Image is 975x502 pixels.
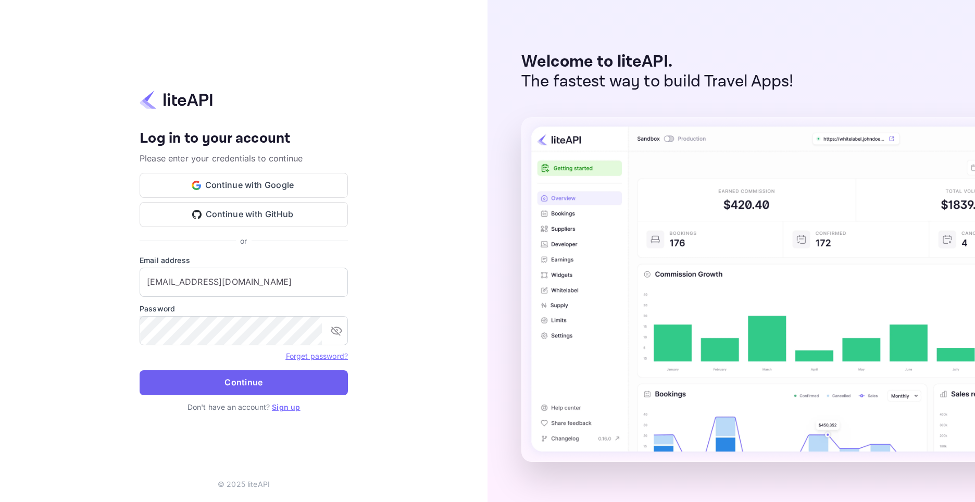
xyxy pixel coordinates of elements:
[286,350,348,361] a: Forget password?
[326,320,347,341] button: toggle password visibility
[272,403,300,411] a: Sign up
[140,303,348,314] label: Password
[286,352,348,360] a: Forget password?
[140,130,348,148] h4: Log in to your account
[521,52,794,72] p: Welcome to liteAPI.
[140,152,348,165] p: Please enter your credentials to continue
[218,479,270,490] p: © 2025 liteAPI
[140,401,348,412] p: Don't have an account?
[140,268,348,297] input: Enter your email address
[240,235,247,246] p: or
[140,255,348,266] label: Email address
[140,370,348,395] button: Continue
[140,173,348,198] button: Continue with Google
[521,72,794,92] p: The fastest way to build Travel Apps!
[140,202,348,227] button: Continue with GitHub
[140,90,213,110] img: liteapi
